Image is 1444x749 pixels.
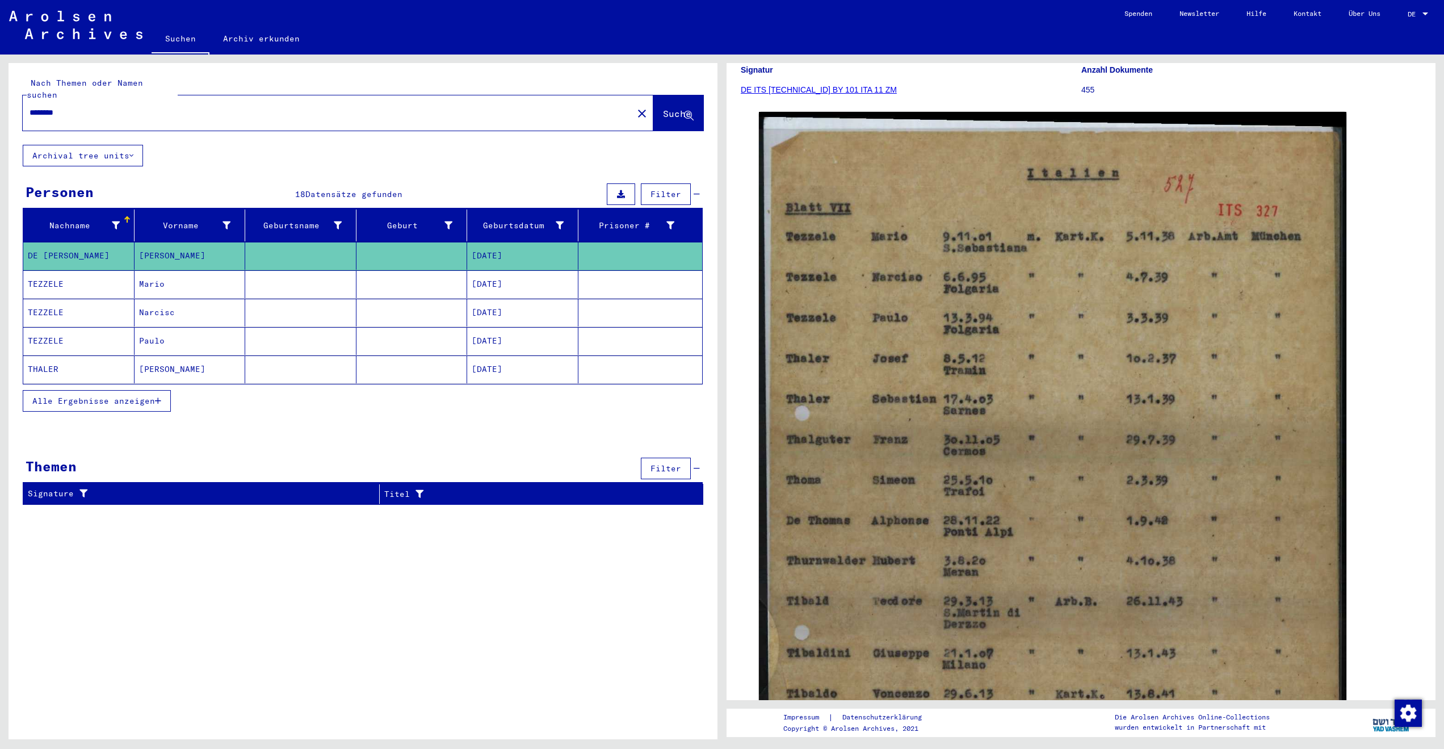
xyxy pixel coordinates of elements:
[28,216,134,235] div: Nachname
[467,327,578,355] mat-cell: [DATE]
[28,220,120,232] div: Nachname
[26,182,94,202] div: Personen
[361,220,453,232] div: Geburt‏
[23,327,135,355] mat-cell: TEZZELE
[250,220,342,232] div: Geburtsname
[135,299,246,327] mat-cell: Narcisc
[467,299,578,327] mat-cell: [DATE]
[467,242,578,270] mat-cell: [DATE]
[653,95,703,131] button: Suche
[135,210,246,241] mat-header-cell: Vorname
[28,485,382,503] div: Signature
[631,102,653,124] button: Clear
[1115,712,1270,722] p: Die Arolsen Archives Online-Collections
[28,488,371,500] div: Signature
[783,712,935,723] div: |
[635,107,649,120] mat-icon: close
[741,65,773,74] b: Signatur
[361,216,467,235] div: Geburt‏
[245,210,356,241] mat-header-cell: Geburtsname
[23,355,135,383] mat-cell: THALER
[135,355,246,383] mat-cell: [PERSON_NAME]
[583,220,675,232] div: Prisoner #
[467,210,578,241] mat-header-cell: Geburtsdatum
[1115,722,1270,733] p: wurden entwickelt in Partnerschaft mit
[23,210,135,241] mat-header-cell: Nachname
[23,270,135,298] mat-cell: TEZZELE
[641,458,691,479] button: Filter
[32,396,155,406] span: Alle Ergebnisse anzeigen
[1395,700,1422,727] img: Zustimmung ändern
[250,216,356,235] div: Geburtsname
[384,485,692,503] div: Titel
[209,25,313,52] a: Archiv erkunden
[663,108,691,119] span: Suche
[578,210,703,241] mat-header-cell: Prisoner #
[583,216,689,235] div: Prisoner #
[9,11,142,39] img: Arolsen_neg.svg
[1370,708,1413,737] img: yv_logo.png
[650,463,681,474] span: Filter
[650,189,681,199] span: Filter
[139,220,231,232] div: Vorname
[135,270,246,298] mat-cell: Mario
[1408,10,1420,18] span: DE
[23,390,171,412] button: Alle Ergebnisse anzeigen
[833,712,935,723] a: Datenschutzerklärung
[23,242,135,270] mat-cell: DE [PERSON_NAME]
[139,216,245,235] div: Vorname
[356,210,468,241] mat-header-cell: Geburt‏
[472,220,564,232] div: Geburtsdatum
[472,216,578,235] div: Geburtsdatum
[23,145,143,166] button: Archival tree units
[384,488,681,500] div: Titel
[783,712,828,723] a: Impressum
[26,456,77,476] div: Themen
[305,189,402,199] span: Datensätze gefunden
[467,270,578,298] mat-cell: [DATE]
[152,25,209,55] a: Suchen
[135,242,246,270] mat-cell: [PERSON_NAME]
[1081,65,1153,74] b: Anzahl Dokumente
[135,327,246,355] mat-cell: Paulo
[1394,699,1421,726] div: Zustimmung ändern
[641,183,691,205] button: Filter
[27,78,143,100] mat-label: Nach Themen oder Namen suchen
[23,299,135,327] mat-cell: TEZZELE
[783,723,935,734] p: Copyright © Arolsen Archives, 2021
[467,355,578,383] mat-cell: [DATE]
[1081,84,1421,96] p: 455
[741,85,897,94] a: DE ITS [TECHNICAL_ID] BY 101 ITA 11 ZM
[295,189,305,199] span: 18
